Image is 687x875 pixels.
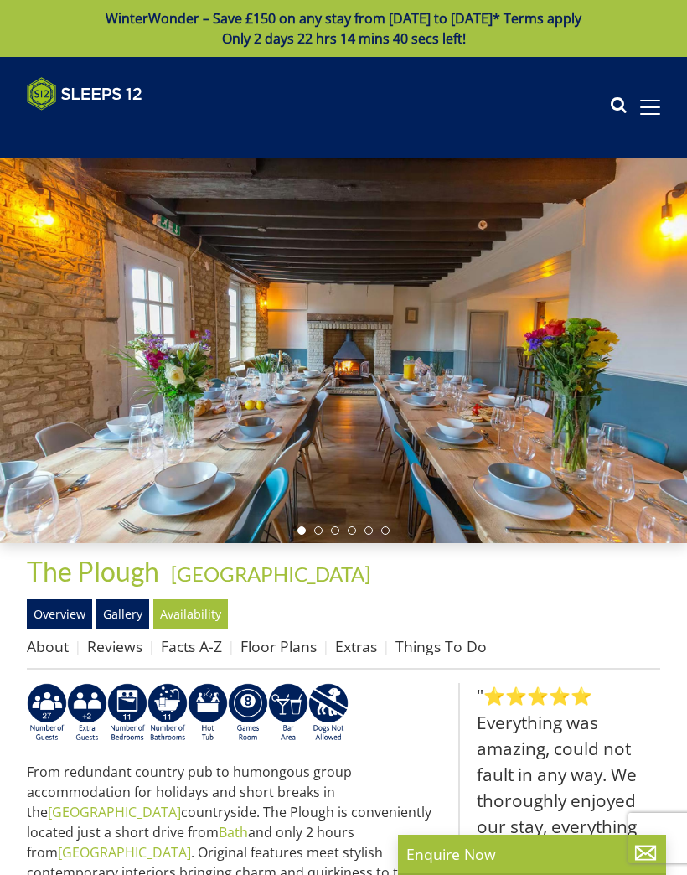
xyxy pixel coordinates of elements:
[58,843,191,862] a: [GEOGRAPHIC_DATA]
[161,636,222,656] a: Facts A-Z
[335,636,377,656] a: Extras
[147,683,188,743] img: AD_4nXf1gJh7NPcjVGbYgNENMML0usQdYiAq9UdV-i30GY30dJwbIVqs9wnAElpVyFTxl01C-OiYpm0GxHsklZELKaLnqqbL1...
[27,599,92,628] a: Overview
[188,683,228,743] img: AD_4nXcpX5uDwed6-YChlrI2BYOgXwgg3aqYHOhRm0XfZB-YtQW2NrmeCr45vGAfVKUq4uWnc59ZmEsEzoF5o39EWARlT1ewO...
[107,683,147,743] img: AD_4nXcUjM1WnLzsaFfiW9TMoiqu-Li4Mbh7tQPNLiOJr1v-32nzlqw6C9VhAL0Jhfye3ZR83W5Xs0A91zNVQMMCwO1NDl3vc...
[219,823,248,841] a: Bath
[27,555,159,588] span: The Plough
[308,683,349,743] img: AD_4nXdtMqFLQeNd5SD_yg5mtFB1sUCemmLv_z8hISZZtoESff8uqprI2Ap3l0Pe6G3wogWlQaPaciGoyoSy1epxtlSaMm8_H...
[228,683,268,743] img: AD_4nXdrZMsjcYNLGsKuA84hRzvIbesVCpXJ0qqnwZoX5ch9Zjv73tWe4fnFRs2gJ9dSiUubhZXckSJX_mqrZBmYExREIfryF...
[222,29,466,48] span: Only 2 days 22 hrs 14 mins 40 secs left!
[48,803,181,821] a: [GEOGRAPHIC_DATA]
[27,77,142,111] img: Sleeps 12
[96,599,149,628] a: Gallery
[171,562,370,586] a: [GEOGRAPHIC_DATA]
[164,562,370,586] span: -
[27,555,164,588] a: The Plough
[27,636,69,656] a: About
[153,599,228,628] a: Availability
[395,636,487,656] a: Things To Do
[87,636,142,656] a: Reviews
[406,843,658,865] p: Enquire Now
[268,683,308,743] img: AD_4nXeUnLxUhQNc083Qf4a-s6eVLjX_ttZlBxbnREhztiZs1eT9moZ8e5Fzbx9LK6K9BfRdyv0AlCtKptkJvtknTFvAhI3RM...
[240,636,317,656] a: Floor Plans
[18,121,194,135] iframe: Customer reviews powered by Trustpilot
[27,683,67,743] img: AD_4nXchuHW8Dfa208HQ2u83lJMFdMO8xeTqyzNyoztsAFuRWKQmI1A26FSYQBiKhrPb4tBa_RI3nPCwndG_6DWa5p5fzItbq...
[67,683,107,743] img: AD_4nXeP6WuvG491uY6i5ZIMhzz1N248Ei-RkDHdxvvjTdyF2JXhbvvI0BrTCyeHgyWBEg8oAgd1TvFQIsSlzYPCTB7K21VoI...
